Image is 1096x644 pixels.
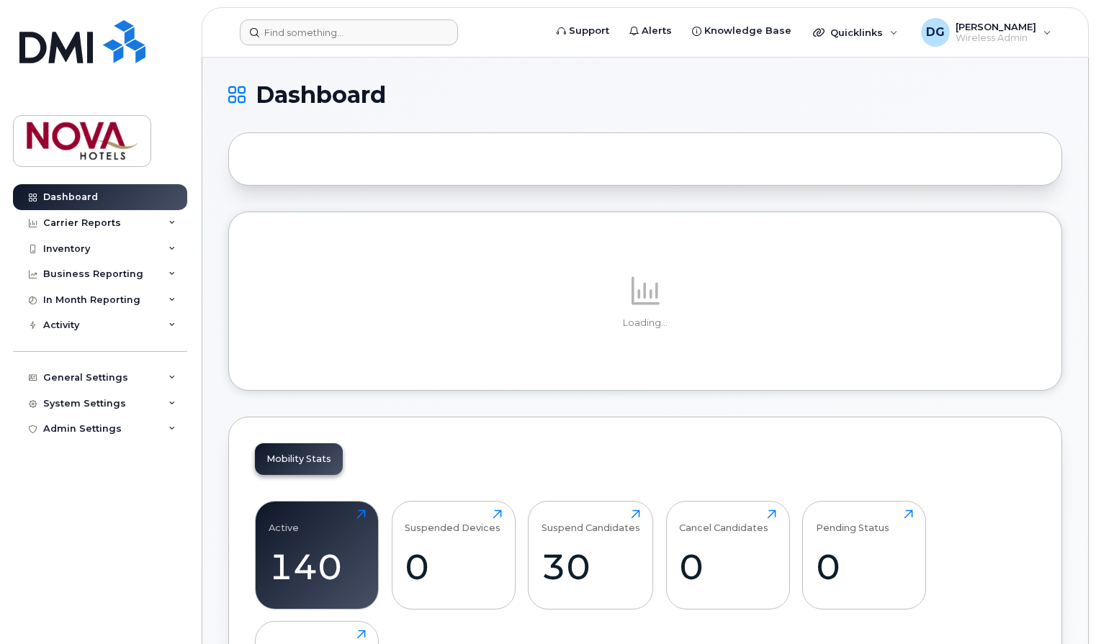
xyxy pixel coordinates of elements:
[255,317,1036,330] p: Loading...
[542,509,640,533] div: Suspend Candidates
[679,509,776,602] a: Cancel Candidates0
[405,509,502,602] a: Suspended Devices0
[405,509,500,533] div: Suspended Devices
[542,545,640,588] div: 30
[816,545,913,588] div: 0
[269,509,366,602] a: Active140
[269,545,366,588] div: 140
[816,509,889,533] div: Pending Status
[405,545,502,588] div: 0
[269,509,299,533] div: Active
[679,509,768,533] div: Cancel Candidates
[679,545,776,588] div: 0
[816,509,913,602] a: Pending Status0
[542,509,640,602] a: Suspend Candidates30
[256,84,386,106] span: Dashboard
